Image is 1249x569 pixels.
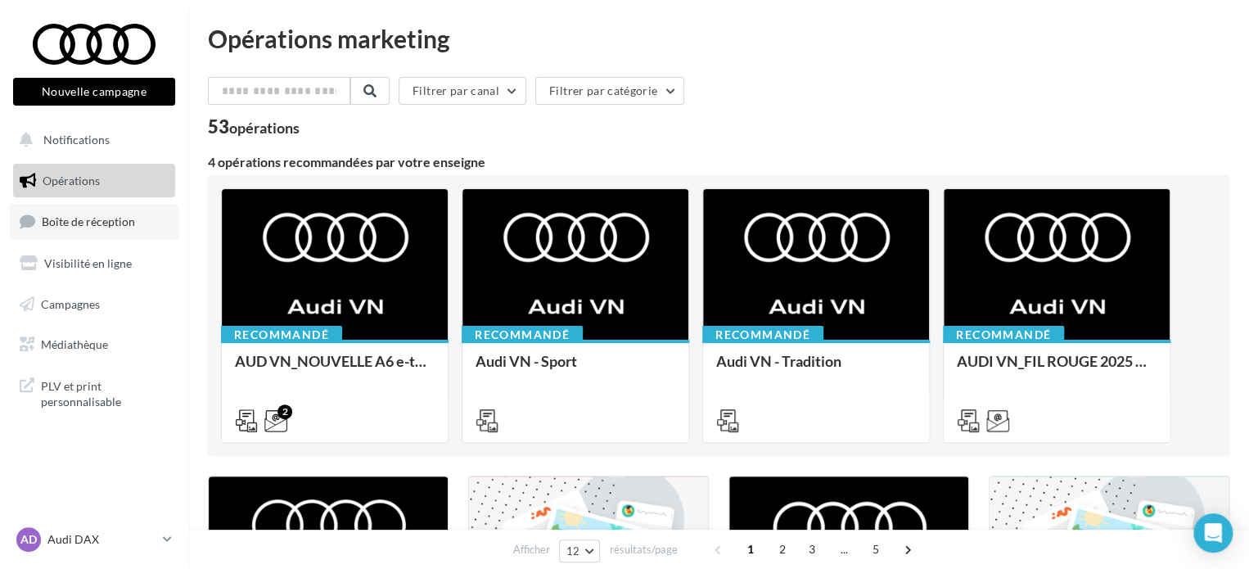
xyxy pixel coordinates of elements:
a: Médiathèque [10,327,178,362]
button: Nouvelle campagne [13,78,175,106]
button: Notifications [10,123,172,157]
a: Opérations [10,164,178,198]
div: Audi VN - Sport [476,353,675,386]
div: AUD VN_NOUVELLE A6 e-tron [235,353,435,386]
div: Recommandé [943,326,1064,344]
span: Visibilité en ligne [44,256,132,270]
span: Boîte de réception [42,215,135,228]
span: Opérations [43,174,100,187]
span: Notifications [43,133,110,147]
span: 5 [863,536,889,562]
div: Recommandé [462,326,583,344]
div: 4 opérations recommandées par votre enseigne [208,156,1229,169]
div: Recommandé [221,326,342,344]
a: Boîte de réception [10,204,178,239]
span: résultats/page [609,542,677,558]
span: 3 [799,536,825,562]
div: opérations [229,120,300,135]
div: Audi VN - Tradition [716,353,916,386]
div: Recommandé [702,326,823,344]
span: 2 [769,536,796,562]
span: Campagnes [41,296,100,310]
a: Campagnes [10,287,178,322]
span: Afficher [513,542,550,558]
a: PLV et print personnalisable [10,368,178,417]
div: Open Intercom Messenger [1193,513,1233,553]
span: 12 [566,544,580,558]
button: Filtrer par canal [399,77,526,105]
button: Filtrer par catégorie [535,77,684,105]
div: 53 [208,118,300,136]
a: AD Audi DAX [13,524,175,555]
button: 12 [559,540,601,562]
p: Audi DAX [47,531,156,548]
span: AD [20,531,37,548]
span: ... [831,536,857,562]
div: 2 [277,404,292,419]
div: AUDI VN_FIL ROUGE 2025 - A1, Q2, Q3, Q5 et Q4 e-tron [957,353,1157,386]
span: 1 [737,536,764,562]
div: Opérations marketing [208,26,1229,51]
span: PLV et print personnalisable [41,375,169,410]
a: Visibilité en ligne [10,246,178,281]
span: Médiathèque [41,337,108,351]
